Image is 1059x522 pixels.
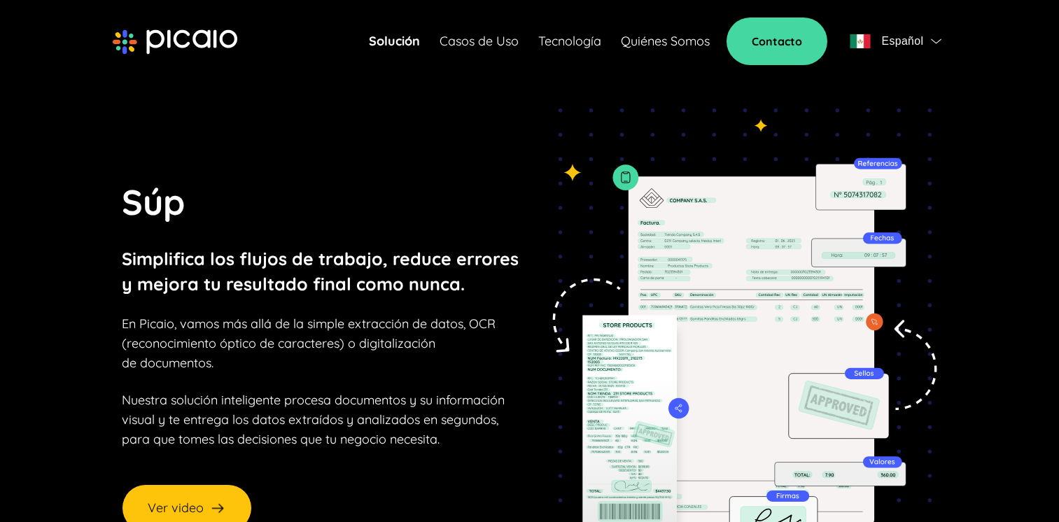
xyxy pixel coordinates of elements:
button: flagEspañolflag [844,27,946,55]
span: En Picaio, vamos más allá de la simple extracción de datos, OCR (reconocimiento óptico de caracte... [122,316,496,371]
p: Simplifica los flujos de trabajo, reduce errores y mejora tu resultado final como nunca. [122,246,519,297]
img: flag [931,38,941,44]
img: arrow-right [209,500,226,516]
a: Tecnología [538,31,601,51]
img: picaio-logo [113,29,237,55]
a: Contacto [727,17,827,65]
a: Solución [369,31,420,51]
p: Nuestra solución inteligente procesa documentos y su información visual y te entrega los datos ex... [122,390,505,449]
img: flag [850,34,871,48]
a: Casos de Uso [440,31,519,51]
span: Español [881,31,923,51]
span: Súp [122,180,185,224]
a: Quiénes Somos [621,31,710,51]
